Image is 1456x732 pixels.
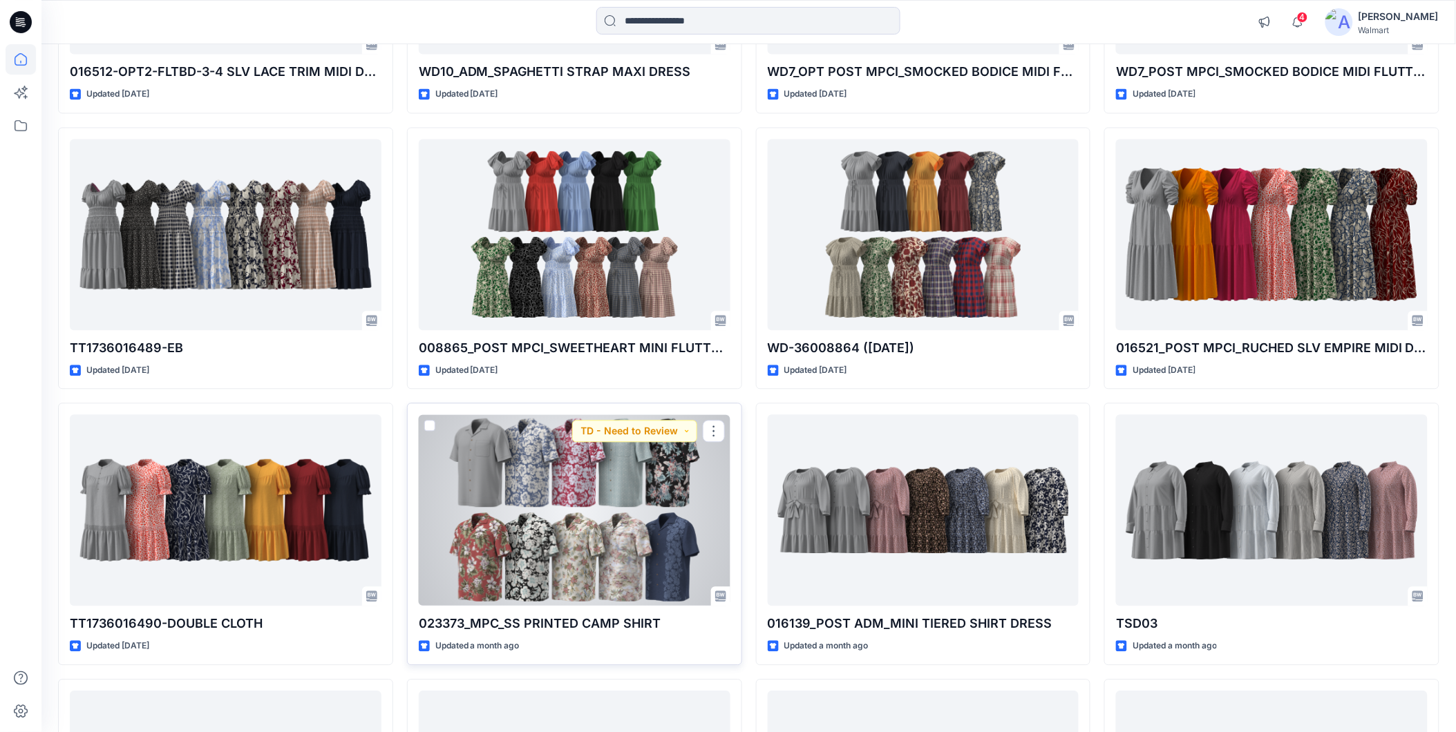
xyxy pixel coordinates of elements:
[70,139,381,330] a: TT1736016489-EB
[435,87,498,102] p: Updated [DATE]
[1359,8,1439,25] div: [PERSON_NAME]
[70,338,381,358] p: TT1736016489-EB
[419,62,730,81] p: WD10_ADM_SPAGHETTI STRAP MAXI DRESS
[86,87,149,102] p: Updated [DATE]
[1133,639,1217,653] p: Updated a month ago
[784,363,847,378] p: Updated [DATE]
[768,62,1079,81] p: WD7_OPT POST MPCI_SMOCKED BODICE MIDI FLUTTER
[70,614,381,633] p: TT1736016490-DOUBLE CLOTH
[435,363,498,378] p: Updated [DATE]
[70,414,381,606] a: TT1736016490-DOUBLE CLOTH
[419,614,730,633] p: 023373_MPC_SS PRINTED CAMP SHIRT
[70,62,381,81] p: 016512-OPT2-FLTBD-3-4 SLV LACE TRIM MIDI DRESS
[86,363,149,378] p: Updated [DATE]
[1116,139,1428,330] a: 016521_POST MPCI_RUCHED SLV EMPIRE MIDI DRESS
[1359,25,1439,35] div: Walmart
[768,614,1079,633] p: 016139_POST ADM_MINI TIERED SHIRT DRESS
[784,639,869,653] p: Updated a month ago
[419,338,730,358] p: 008865_POST MPCI_SWEETHEART MINI FLUTTER DRESS
[419,139,730,330] a: 008865_POST MPCI_SWEETHEART MINI FLUTTER DRESS
[768,338,1079,358] p: WD-36008864 ([DATE])
[768,139,1079,330] a: WD-36008864 (03-07-25)
[435,639,520,653] p: Updated a month ago
[1133,363,1195,378] p: Updated [DATE]
[1116,62,1428,81] p: WD7_POST MPCI_SMOCKED BODICE MIDI FLUTTER
[1116,338,1428,358] p: 016521_POST MPCI_RUCHED SLV EMPIRE MIDI DRESS
[1116,414,1428,606] a: TSD03
[1325,8,1353,36] img: avatar
[419,414,730,606] a: 023373_MPC_SS PRINTED CAMP SHIRT
[1116,614,1428,633] p: TSD03
[86,639,149,653] p: Updated [DATE]
[1133,87,1195,102] p: Updated [DATE]
[784,87,847,102] p: Updated [DATE]
[1297,12,1308,23] span: 4
[768,414,1079,606] a: 016139_POST ADM_MINI TIERED SHIRT DRESS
